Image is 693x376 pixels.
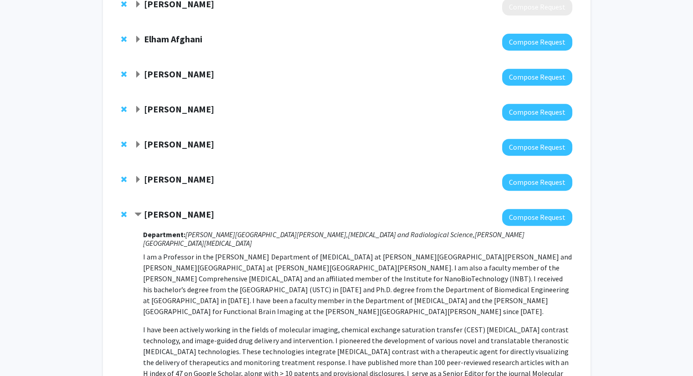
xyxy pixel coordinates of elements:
span: Remove Nakiya Showell from bookmarks [121,71,127,78]
strong: [PERSON_NAME] [144,208,214,220]
strong: [PERSON_NAME] [144,68,214,80]
strong: [PERSON_NAME] [144,173,214,185]
p: I am a Professor in the [PERSON_NAME] Department of [MEDICAL_DATA] at [PERSON_NAME][GEOGRAPHIC_DA... [143,251,572,317]
span: Remove Tae Chung from bookmarks [121,141,127,148]
span: Remove Kofi Boahene from bookmarks [121,0,127,8]
span: Remove Guanshu Liu from bookmarks [121,211,127,218]
i: [PERSON_NAME][GEOGRAPHIC_DATA][PERSON_NAME], [185,230,348,239]
strong: Department: [143,230,185,239]
span: Expand Kofi Boahene Bookmark [134,1,142,8]
strong: [PERSON_NAME] [144,138,214,150]
button: Compose Request to Elham Afghani [502,34,572,51]
strong: Elham Afghani [144,33,202,45]
span: Expand Elham Afghani Bookmark [134,36,142,43]
iframe: Chat [7,335,39,369]
button: Compose Request to Tae Chung [502,139,572,156]
i: [MEDICAL_DATA] and Radiological Science, [348,230,474,239]
span: Remove Jennifer Elisseeff from bookmarks [121,176,127,183]
button: Compose Request to Emily Boss [502,104,572,121]
span: Remove Elham Afghani from bookmarks [121,36,127,43]
strong: [PERSON_NAME] [144,103,214,115]
i: [PERSON_NAME][GEOGRAPHIC_DATA][MEDICAL_DATA] [143,230,524,248]
button: Compose Request to Jennifer Elisseeff [502,174,572,191]
span: Expand Nakiya Showell Bookmark [134,71,142,78]
button: Compose Request to Guanshu Liu [502,209,572,226]
span: Expand Emily Boss Bookmark [134,106,142,113]
span: Expand Tae Chung Bookmark [134,141,142,148]
span: Contract Guanshu Liu Bookmark [134,211,142,218]
span: Expand Jennifer Elisseeff Bookmark [134,176,142,183]
span: Remove Emily Boss from bookmarks [121,106,127,113]
button: Compose Request to Nakiya Showell [502,69,572,86]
